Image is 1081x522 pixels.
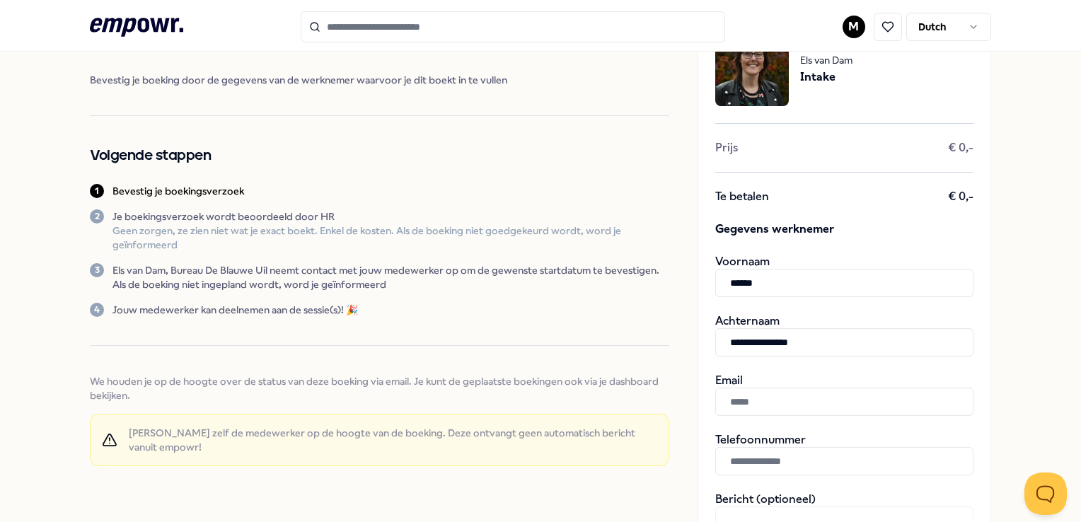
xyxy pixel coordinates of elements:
[715,255,973,297] div: Voornaam
[948,141,973,155] span: € 0,-
[112,184,244,198] p: Bevestig je boekingsverzoek
[90,144,669,167] h2: Volgende stappen
[715,433,973,475] div: Telefoonnummer
[112,263,669,291] p: Els van Dam, Bureau De Blauwe Uil neemt contact met jouw medewerker op om de gewenste startdatum ...
[800,52,852,68] span: Els van Dam
[843,16,865,38] button: M
[715,33,789,106] img: package image
[715,141,738,155] span: Prijs
[90,209,104,224] div: 2
[90,303,104,317] div: 4
[90,374,669,402] span: We houden je op de hoogte over de status van deze boeking via email. Je kunt de geplaatste boekin...
[112,303,358,317] p: Jouw medewerker kan deelnemen aan de sessie(s)! 🎉
[90,73,669,87] span: Bevestig je boeking door de gegevens van de werknemer waarvoor je dit boekt in te vullen
[90,184,104,198] div: 1
[90,263,104,277] div: 3
[129,426,657,454] span: [PERSON_NAME] zelf de medewerker op de hoogte van de boeking. Deze ontvangt geen automatisch beri...
[112,224,669,252] p: Geen zorgen, ze zien niet wat je exact boekt. Enkel de kosten. Als de boeking niet goedgekeurd wo...
[948,190,973,204] span: € 0,-
[715,190,769,204] span: Te betalen
[715,221,973,238] span: Gegevens werknemer
[715,373,973,416] div: Email
[112,209,669,224] p: Je boekingsverzoek wordt beoordeeld door HR
[715,314,973,356] div: Achternaam
[1024,472,1067,515] iframe: Help Scout Beacon - Open
[301,11,725,42] input: Search for products, categories or subcategories
[800,68,852,86] span: Intake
